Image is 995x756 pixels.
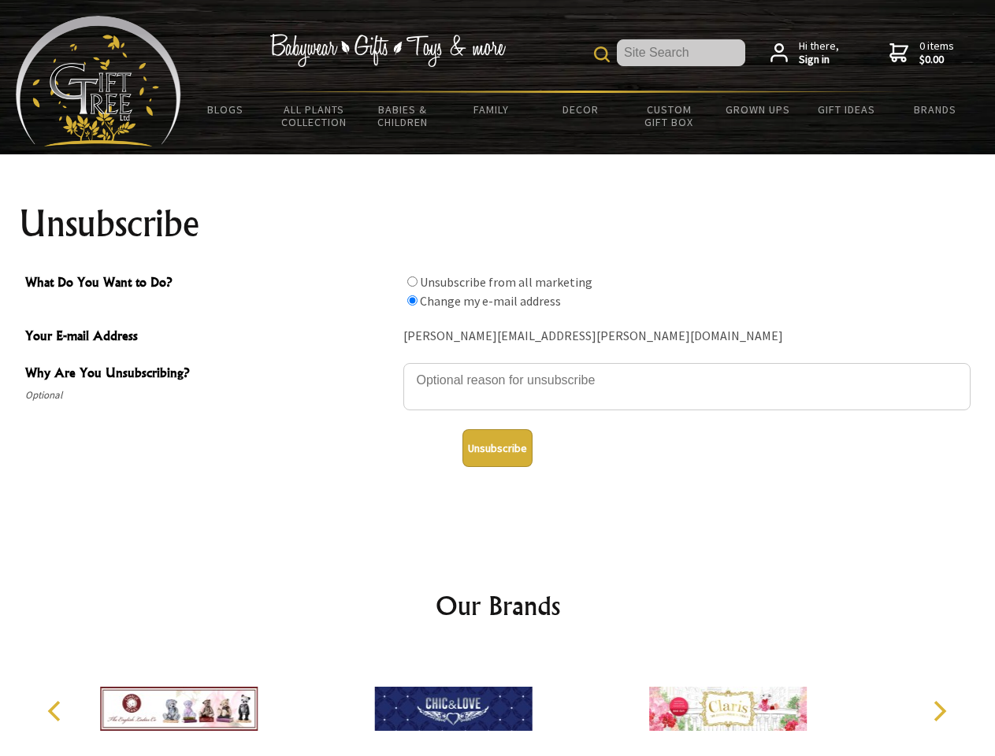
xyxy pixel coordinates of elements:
[25,363,395,386] span: Why Are You Unsubscribing?
[403,363,971,410] textarea: Why Are You Unsubscribing?
[39,694,74,728] button: Previous
[462,429,533,467] button: Unsubscribe
[420,293,561,309] label: Change my e-mail address
[270,93,359,139] a: All Plants Collection
[181,93,270,126] a: BLOGS
[403,324,971,349] div: [PERSON_NAME][EMAIL_ADDRESS][PERSON_NAME][DOMAIN_NAME]
[919,53,954,67] strong: $0.00
[617,39,745,66] input: Site Search
[447,93,536,126] a: Family
[25,272,395,295] span: What Do You Want to Do?
[802,93,891,126] a: Gift Ideas
[358,93,447,139] a: Babies & Children
[536,93,625,126] a: Decor
[420,274,592,290] label: Unsubscribe from all marketing
[594,46,610,62] img: product search
[32,587,964,624] h2: Our Brands
[16,16,181,146] img: Babyware - Gifts - Toys and more...
[269,34,506,67] img: Babywear - Gifts - Toys & more
[889,39,954,67] a: 0 items$0.00
[407,295,418,306] input: What Do You Want to Do?
[922,694,956,728] button: Next
[625,93,714,139] a: Custom Gift Box
[770,39,839,67] a: Hi there,Sign in
[713,93,802,126] a: Grown Ups
[799,53,839,67] strong: Sign in
[891,93,980,126] a: Brands
[25,326,395,349] span: Your E-mail Address
[919,39,954,67] span: 0 items
[25,386,395,405] span: Optional
[407,276,418,287] input: What Do You Want to Do?
[19,205,977,243] h1: Unsubscribe
[799,39,839,67] span: Hi there,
